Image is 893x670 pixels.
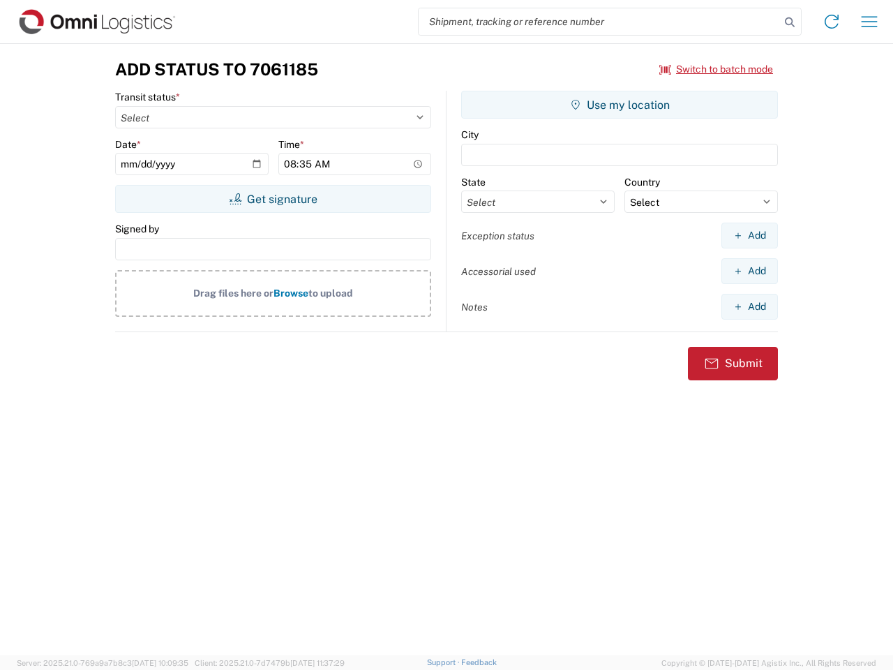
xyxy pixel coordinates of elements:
[721,258,778,284] button: Add
[278,138,304,151] label: Time
[308,288,353,299] span: to upload
[461,230,534,242] label: Exception status
[419,8,780,35] input: Shipment, tracking or reference number
[624,176,660,188] label: Country
[688,347,778,380] button: Submit
[661,657,876,669] span: Copyright © [DATE]-[DATE] Agistix Inc., All Rights Reserved
[115,59,318,80] h3: Add Status to 7061185
[115,185,431,213] button: Get signature
[115,223,159,235] label: Signed by
[461,128,479,141] label: City
[721,223,778,248] button: Add
[193,288,273,299] span: Drag files here or
[115,91,180,103] label: Transit status
[461,176,486,188] label: State
[461,91,778,119] button: Use my location
[273,288,308,299] span: Browse
[132,659,188,667] span: [DATE] 10:09:35
[721,294,778,320] button: Add
[17,659,188,667] span: Server: 2025.21.0-769a9a7b8c3
[115,138,141,151] label: Date
[427,658,462,667] a: Support
[659,58,773,81] button: Switch to batch mode
[195,659,345,667] span: Client: 2025.21.0-7d7479b
[461,265,536,278] label: Accessorial used
[461,658,497,667] a: Feedback
[290,659,345,667] span: [DATE] 11:37:29
[461,301,488,313] label: Notes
